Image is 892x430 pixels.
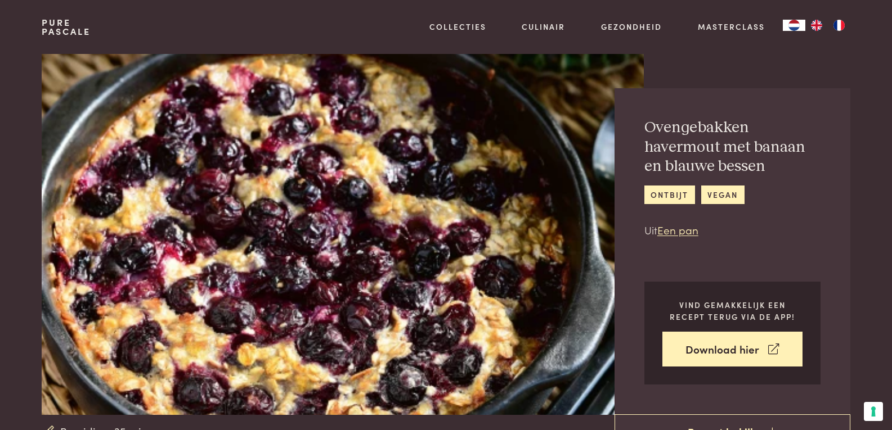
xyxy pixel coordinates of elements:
[42,18,91,36] a: PurePascale
[644,185,695,204] a: ontbijt
[698,21,765,33] a: Masterclass
[701,185,745,204] a: vegan
[805,20,828,31] a: EN
[657,222,698,237] a: Een pan
[42,54,643,415] img: Ovengebakken havermout met banaan en blauwe bessen
[662,332,803,367] a: Download hier
[783,20,805,31] a: NL
[522,21,565,33] a: Culinair
[783,20,850,31] aside: Language selected: Nederlands
[662,299,803,322] p: Vind gemakkelijk een recept terug via de app!
[644,222,821,238] p: Uit
[783,20,805,31] div: Language
[644,118,821,176] h2: Ovengebakken havermout met banaan en blauwe bessen
[429,21,486,33] a: Collecties
[864,402,883,421] button: Uw voorkeuren voor toestemming voor trackingtechnologieën
[601,21,662,33] a: Gezondheid
[805,20,850,31] ul: Language list
[828,20,850,31] a: FR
